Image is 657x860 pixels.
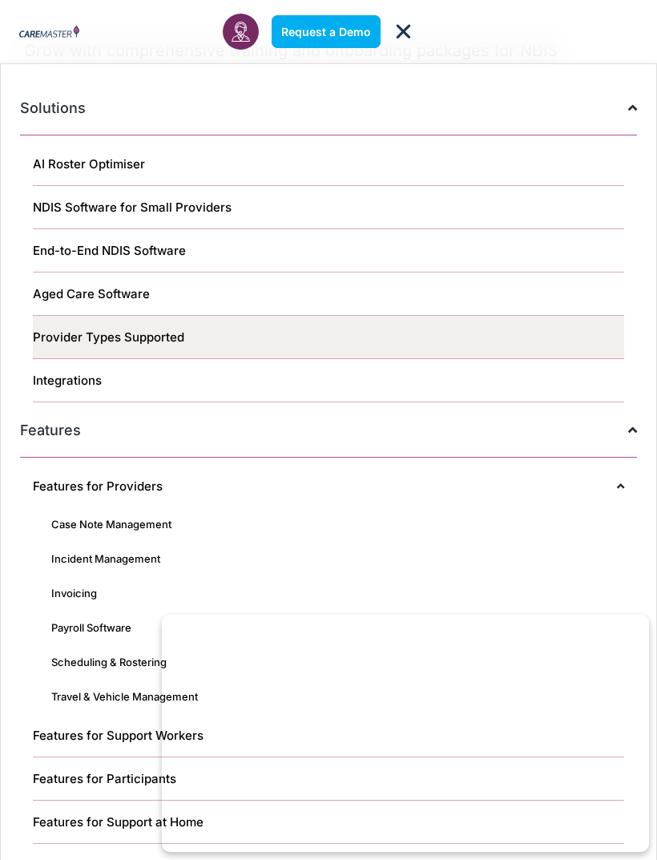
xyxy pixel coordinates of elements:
a: Scheduling & Rostering [51,645,606,680]
a: NDIS Software for Small Providers [33,186,624,229]
a: Incident Management [51,542,606,576]
a: Payroll Software [51,611,606,645]
ul: Solutions [33,135,624,402]
a: Case Note Management [51,507,606,542]
a: End-to-End NDIS Software [33,229,624,273]
a: Features for Support at Home [33,801,624,844]
iframe: Popup CTA [162,615,649,852]
a: AI Roster Optimiser [33,143,624,186]
a: Integrations [33,359,624,402]
a: Features for Participants [33,757,624,801]
a: Aged Care Software [33,273,624,316]
a: Features for Providers [33,465,624,507]
a: Features for Support Workers [33,714,624,757]
a: Solutions [20,80,637,135]
img: CareMaster Logo [19,26,79,39]
a: Request a Demo [272,15,381,48]
ul: Features [33,458,624,844]
a: Provider Types Supported [33,316,624,359]
span: Request a Demo [281,25,371,38]
a: Travel & Vehicle Management [51,680,606,714]
div: Menu Toggle [393,22,413,42]
a: Invoicing [51,576,606,611]
a: Features [20,402,637,458]
ul: Features for Providers [51,507,606,714]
